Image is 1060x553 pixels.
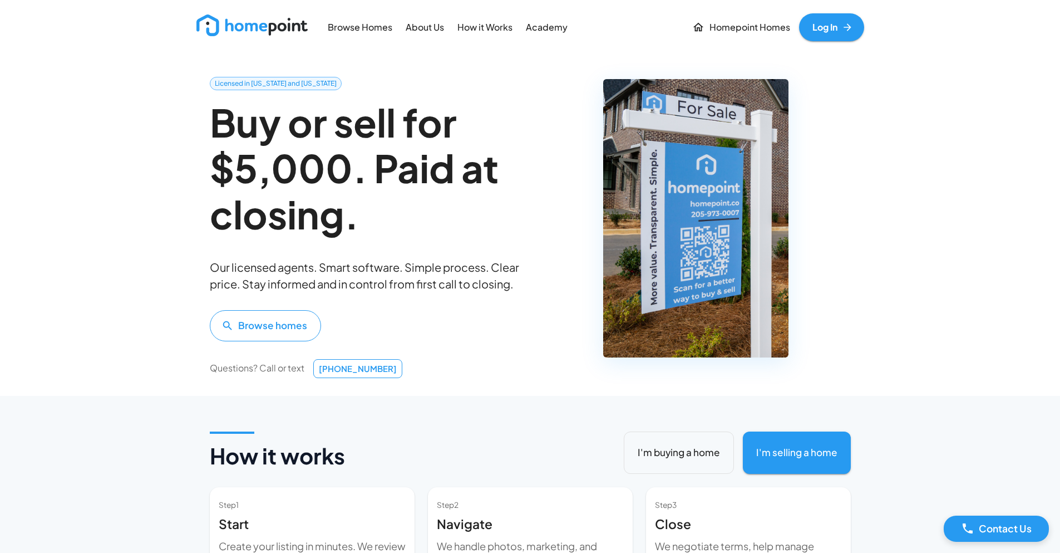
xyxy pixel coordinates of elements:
[521,14,572,40] a: Academy
[210,79,341,89] span: Licensed in [US_STATE] and [US_STATE]
[323,14,397,40] a: Browse Homes
[210,362,304,375] p: Questions? Call or text
[328,21,392,34] p: Browse Homes
[219,514,406,535] h6: Start
[196,14,308,36] img: new_logo_light.png
[313,359,402,378] a: [PHONE_NUMBER]
[624,432,734,474] button: I'm buying a home
[219,500,239,510] span: Step 1
[401,14,448,40] a: About Us
[979,521,1032,536] p: Contact Us
[210,259,519,292] p: Our licensed agents. Smart software. Simple process. Clear price. Stay informed and in control fr...
[437,514,624,535] h6: Navigate
[210,443,345,469] h4: How it works
[799,13,864,41] a: Log In
[709,21,790,34] p: Homepoint Homes
[743,432,851,474] button: I'm selling a home
[406,21,444,34] p: About Us
[688,13,795,41] a: Homepoint Homes
[457,21,512,34] p: How it Works
[453,14,517,40] a: How it Works
[437,500,458,510] span: Step 2
[210,310,321,341] button: Browse homes
[655,514,842,535] h6: Close
[210,99,519,237] h2: Buy or sell for $5,000. Paid at closing.
[603,79,788,358] img: Homepoint For Sale Sign
[526,21,568,34] p: Academy
[655,500,677,510] span: Step 3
